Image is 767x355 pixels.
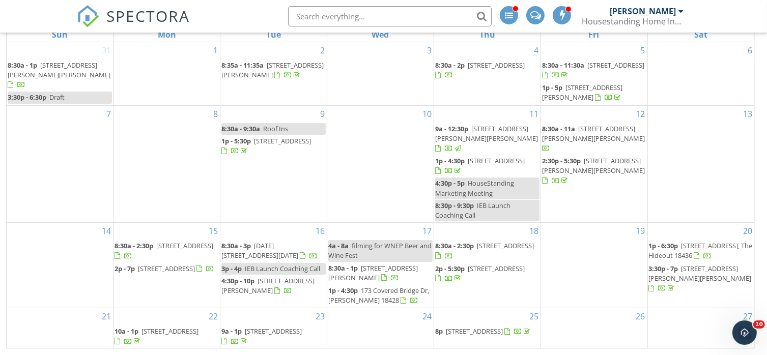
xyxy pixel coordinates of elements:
span: 9a - 12:30p [435,124,468,133]
a: 1p - 5p [STREET_ADDRESS][PERSON_NAME] [542,82,646,104]
a: 2p - 5:30p [STREET_ADDRESS] [435,263,539,285]
a: Go to September 2, 2025 [318,42,327,58]
span: [STREET_ADDRESS][PERSON_NAME][PERSON_NAME] [435,124,538,143]
a: 8:30a - 2:30p [STREET_ADDRESS] [115,240,219,262]
span: 4:30p - 10p [221,276,254,285]
td: Go to September 13, 2025 [647,105,754,223]
span: 1p - 6:30p [649,241,678,250]
td: Go to September 24, 2025 [327,308,434,349]
a: Go to September 26, 2025 [634,308,647,324]
span: 8:30a - 2:30p [115,241,153,250]
span: 8:30a - 1p [328,263,358,273]
a: 1p - 5p [STREET_ADDRESS][PERSON_NAME] [542,83,622,102]
a: 8:35a - 11:35a [STREET_ADDRESS][PERSON_NAME] [221,61,324,79]
a: 8:30a - 11:30a [STREET_ADDRESS] [542,61,644,79]
span: 8:30a - 3p [221,241,251,250]
td: Go to September 11, 2025 [434,105,541,223]
td: Go to September 27, 2025 [647,308,754,349]
td: Go to August 31, 2025 [7,42,113,105]
span: Roof Ins [263,124,288,133]
span: 2p - 5:30p [435,264,465,273]
a: 1p - 4:30p 173 Covered Bridge Dr, [PERSON_NAME] 18428 [328,286,429,305]
a: 8p [STREET_ADDRESS] [435,327,532,336]
a: 8:30a - 1p [STREET_ADDRESS][PERSON_NAME] [328,262,433,284]
a: Go to September 22, 2025 [207,308,220,324]
a: Go to September 18, 2025 [527,223,541,239]
a: Tuesday [264,27,283,42]
a: Go to September 27, 2025 [741,308,754,324]
a: 8:30a - 2:30p [STREET_ADDRESS] [115,241,213,260]
td: Go to September 19, 2025 [541,223,647,308]
a: 8:30a - 11a [STREET_ADDRESS][PERSON_NAME][PERSON_NAME] [542,124,645,153]
span: 173 Covered Bridge Dr, [PERSON_NAME] 18428 [328,286,429,305]
td: Go to September 26, 2025 [541,308,647,349]
span: [STREET_ADDRESS] [468,156,525,165]
a: 2:30p - 5:30p [STREET_ADDRESS][PERSON_NAME][PERSON_NAME] [542,155,646,187]
span: [STREET_ADDRESS][PERSON_NAME] [542,83,622,102]
a: 9a - 1p [STREET_ADDRESS] [221,326,326,347]
a: 3:30p - 7p [STREET_ADDRESS][PERSON_NAME][PERSON_NAME] [649,263,753,295]
div: Housestanding Home Inspections [582,16,684,26]
a: 8:30a - 3p [DATE][STREET_ADDRESS][DATE] [221,240,326,262]
a: 8:30a - 2p [STREET_ADDRESS] [435,61,525,79]
a: Go to September 3, 2025 [425,42,434,58]
a: 8:30a - 1p [STREET_ADDRESS][PERSON_NAME][PERSON_NAME] [8,60,112,92]
span: 1p - 4:30p [435,156,465,165]
span: IEB Launch Coaching Call [435,201,510,220]
span: [STREET_ADDRESS] [245,327,302,336]
span: 3:30p - 6:30p [8,93,46,102]
input: Search everything... [288,6,492,26]
a: 8p [STREET_ADDRESS] [435,326,539,338]
span: 1p - 4:30p [328,286,358,295]
a: 3:30p - 7p [STREET_ADDRESS][PERSON_NAME][PERSON_NAME] [649,264,752,292]
a: 9a - 12:30p [STREET_ADDRESS][PERSON_NAME][PERSON_NAME] [435,123,539,155]
span: 3:30p - 7p [649,264,678,273]
span: 8p [435,327,443,336]
a: 2p - 7p [STREET_ADDRESS] [115,264,214,273]
a: 8:30a - 1p [STREET_ADDRESS][PERSON_NAME] [328,263,418,282]
a: Go to September 17, 2025 [420,223,434,239]
span: 10 [753,320,765,329]
span: 8:30a - 1p [8,61,37,70]
a: 8:30a - 11a [STREET_ADDRESS][PERSON_NAME][PERSON_NAME] [542,123,646,155]
a: 2:30p - 5:30p [STREET_ADDRESS][PERSON_NAME][PERSON_NAME] [542,156,645,185]
span: [STREET_ADDRESS] [587,61,644,70]
a: Go to September 25, 2025 [527,308,541,324]
td: Go to September 25, 2025 [434,308,541,349]
a: 1p - 4:30p 173 Covered Bridge Dr, [PERSON_NAME] 18428 [328,285,433,307]
span: Draft [49,93,65,102]
span: [STREET_ADDRESS][PERSON_NAME][PERSON_NAME] [649,264,752,283]
td: Go to September 4, 2025 [434,42,541,105]
iframe: Intercom live chat [732,320,757,345]
span: 8:30a - 2p [435,61,465,70]
a: 8:30a - 1p [STREET_ADDRESS][PERSON_NAME][PERSON_NAME] [8,61,110,89]
a: Sunday [50,27,70,42]
span: [STREET_ADDRESS] [468,61,525,70]
td: Go to September 1, 2025 [113,42,220,105]
td: Go to September 18, 2025 [434,223,541,308]
a: Go to September 21, 2025 [100,308,113,324]
a: 9a - 12:30p [STREET_ADDRESS][PERSON_NAME][PERSON_NAME] [435,124,538,153]
td: Go to September 17, 2025 [327,223,434,308]
span: 10a - 1p [115,327,138,336]
a: Go to September 9, 2025 [318,106,327,122]
span: 8:30a - 9:30a [221,124,260,133]
a: Go to September 12, 2025 [634,106,647,122]
a: Go to September 20, 2025 [741,223,754,239]
span: [STREET_ADDRESS][PERSON_NAME][PERSON_NAME] [8,61,110,79]
span: 8:30a - 11a [542,124,575,133]
a: 10a - 1p [STREET_ADDRESS] [115,326,219,347]
span: 4:30p - 5p [435,179,465,188]
a: 2p - 7p [STREET_ADDRESS] [115,263,219,275]
a: 8:35a - 11:35a [STREET_ADDRESS][PERSON_NAME] [221,60,326,81]
span: [STREET_ADDRESS] [138,264,195,273]
a: Go to August 31, 2025 [100,42,113,58]
a: 4:30p - 10p [STREET_ADDRESS][PERSON_NAME] [221,276,315,295]
a: Go to September 7, 2025 [104,106,113,122]
span: 9a - 1p [221,327,242,336]
a: 8:30a - 11:30a [STREET_ADDRESS] [542,60,646,81]
td: Go to September 8, 2025 [113,105,220,223]
a: Go to September 1, 2025 [211,42,220,58]
td: Go to September 22, 2025 [113,308,220,349]
span: 2p - 7p [115,264,135,273]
